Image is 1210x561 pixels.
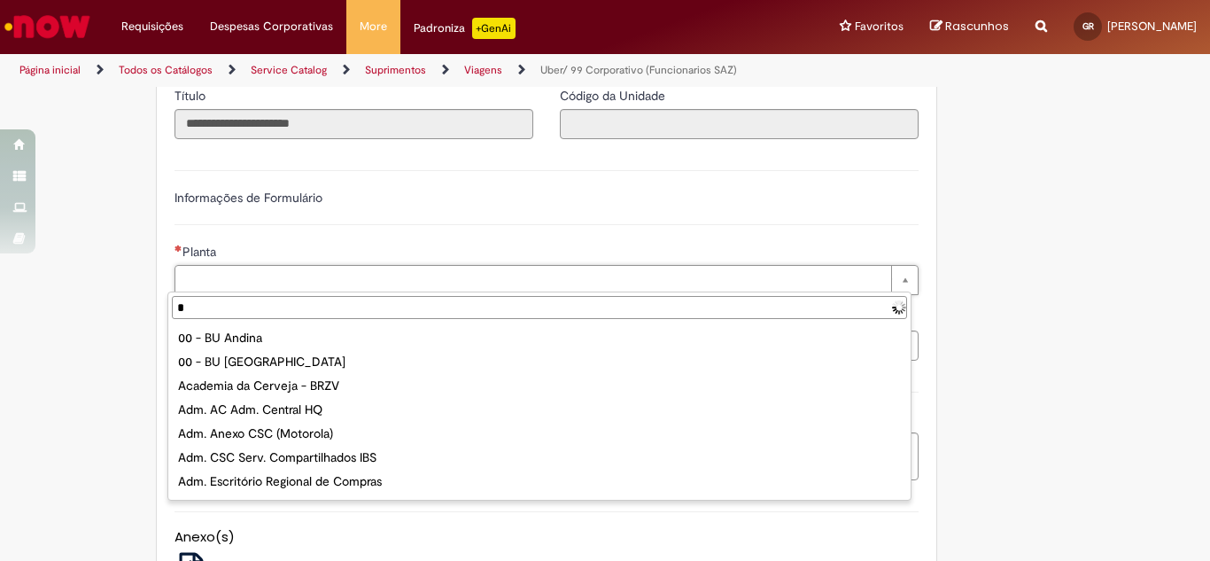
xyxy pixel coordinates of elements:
[172,326,907,350] div: 00 - BU Andina
[172,398,907,422] div: Adm. AC Adm. Central HQ
[172,422,907,446] div: Adm. Anexo CSC (Motorola)
[168,323,911,500] ul: Planta
[172,494,907,518] div: Agudos
[172,446,907,470] div: Adm. CSC Serv. Compartilhados IBS
[172,374,907,398] div: Academia da Cerveja - BRZV
[172,470,907,494] div: Adm. Escritório Regional de Compras
[172,350,907,374] div: 00 - BU [GEOGRAPHIC_DATA]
